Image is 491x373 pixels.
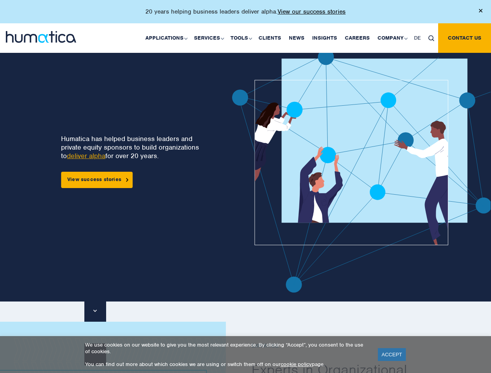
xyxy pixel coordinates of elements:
[378,348,406,361] a: ACCEPT
[341,23,374,53] a: Careers
[410,23,425,53] a: DE
[67,152,105,160] a: deliver alpha
[308,23,341,53] a: Insights
[61,172,133,188] a: View success stories
[6,31,76,43] img: logo
[61,134,204,160] p: Humatica has helped business leaders and private equity sponsors to build organizations to for ov...
[414,35,421,41] span: DE
[190,23,227,53] a: Services
[145,8,346,16] p: 20 years helping business leaders deliver alpha.
[374,23,410,53] a: Company
[285,23,308,53] a: News
[85,342,368,355] p: We use cookies on our website to give you the most relevant experience. By clicking “Accept”, you...
[142,23,190,53] a: Applications
[126,178,128,181] img: arrowicon
[428,35,434,41] img: search_icon
[438,23,491,53] a: Contact us
[93,310,97,312] img: downarrow
[227,23,255,53] a: Tools
[281,361,312,368] a: cookie policy
[255,23,285,53] a: Clients
[278,8,346,16] a: View our success stories
[85,361,368,368] p: You can find out more about which cookies we are using or switch them off on our page.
